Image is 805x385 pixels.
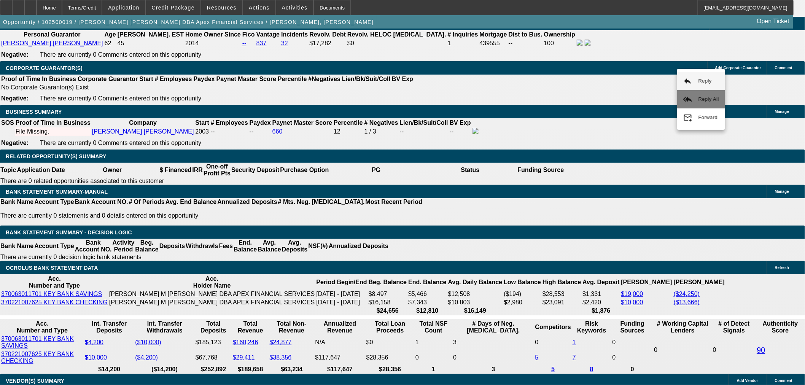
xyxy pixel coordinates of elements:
[542,290,581,298] td: $28,553
[276,0,313,15] button: Activities
[535,354,539,361] a: 5
[1,140,29,146] b: Negative:
[270,339,292,345] a: $24,877
[698,78,712,84] span: Reply
[673,275,725,290] th: [PERSON_NAME]
[278,76,307,82] b: Percentile
[590,366,593,372] a: 8
[257,239,281,253] th: Avg. Balance
[256,40,267,46] a: 837
[1,275,108,290] th: Acc. Number and Type
[278,198,365,206] th: # Mts. Neg. [MEDICAL_DATA].
[449,127,471,136] td: --
[480,31,507,38] b: Mortgage
[192,163,203,177] th: IRR
[408,275,447,290] th: End. Balance
[737,379,758,383] span: Add Vendor
[448,299,503,306] td: $10,803
[473,128,479,134] img: facebook-icon.png
[16,128,91,135] div: File Missing.
[1,336,74,349] a: 370063011701 KEY BANK SAVINGS
[249,5,270,11] span: Actions
[211,128,215,135] span: --
[366,320,414,334] th: Total Loan Proceeds
[366,335,414,350] td: $0
[334,119,363,126] b: Percentile
[334,128,363,135] div: 12
[544,31,576,38] b: Ownership
[683,95,692,104] mat-icon: reply_all
[135,354,158,361] a: ($4,200)
[582,307,620,315] th: $1,876
[242,40,247,46] a: --
[281,31,308,38] b: Incidents
[165,198,217,206] th: Avg. End Balance
[577,40,583,46] img: facebook-icon.png
[250,119,271,126] b: Paydex
[775,110,789,114] span: Manage
[272,119,332,126] b: Paynet Master Score
[135,366,194,373] th: ($14,200)
[365,198,423,206] th: Most Recent Period
[309,76,341,82] b: #Negatives
[84,320,134,334] th: Int. Transfer Deposits
[40,140,201,146] span: There are currently 0 Comments entered on this opportunity
[364,119,398,126] b: # Negatives
[281,40,288,46] a: 32
[249,127,271,136] td: --
[368,275,407,290] th: Beg. Balance
[621,275,673,290] th: [PERSON_NAME]
[368,299,407,306] td: $16,158
[282,5,308,11] span: Activities
[775,189,789,194] span: Manage
[185,31,241,38] b: Home Owner Since
[109,290,315,298] td: [PERSON_NAME] M [PERSON_NAME] DBA APEX FINANCIAL SERVICES
[453,350,534,365] td: 0
[85,339,103,345] a: $4,200
[207,5,237,11] span: Resources
[674,291,700,297] a: ($24,250)
[1,119,14,127] th: SOS
[308,239,328,253] th: NSF(#)
[342,76,390,82] b: Lien/Bk/Suit/Coll
[34,198,75,206] th: Account Type
[328,239,389,253] th: Annualized Deposits
[698,115,718,120] span: Forward
[270,354,292,361] a: $38,356
[272,128,283,135] a: 660
[408,299,447,306] td: $7,343
[775,379,792,383] span: Comment
[508,39,543,48] td: --
[453,335,534,350] td: 3
[415,350,452,365] td: 0
[316,290,367,298] td: [DATE] - [DATE]
[139,76,153,82] b: Start
[152,5,195,11] span: Credit Package
[65,163,159,177] th: Owner
[309,31,346,38] b: Revolv. Debt
[612,350,653,365] td: 0
[415,366,452,373] th: 1
[453,320,534,334] th: # Days of Neg. [MEDICAL_DATA].
[582,275,620,290] th: Avg. Deposit
[6,189,108,195] span: BANK STATEMENT SUMMARY-MANUAL
[683,113,692,122] mat-icon: forward_to_inbox
[159,163,192,177] th: $ Financed
[269,320,314,334] th: Total Non-Revenue
[1,75,76,83] th: Proof of Time In Business
[34,239,75,253] th: Account Type
[195,350,232,365] td: $67,768
[40,95,201,102] span: There are currently 0 Comments entered on this opportunity
[535,320,571,334] th: Competitors
[329,163,423,177] th: PG
[232,366,269,373] th: $189,658
[40,51,201,58] span: There are currently 0 Comments entered on this opportunity
[104,39,116,48] td: 62
[282,239,308,253] th: Avg. Deposits
[315,366,365,373] th: $117,647
[674,299,700,305] a: ($13,666)
[347,39,447,48] td: $0
[135,339,161,345] a: ($10,000)
[108,5,139,11] span: Application
[194,76,215,82] b: Paydex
